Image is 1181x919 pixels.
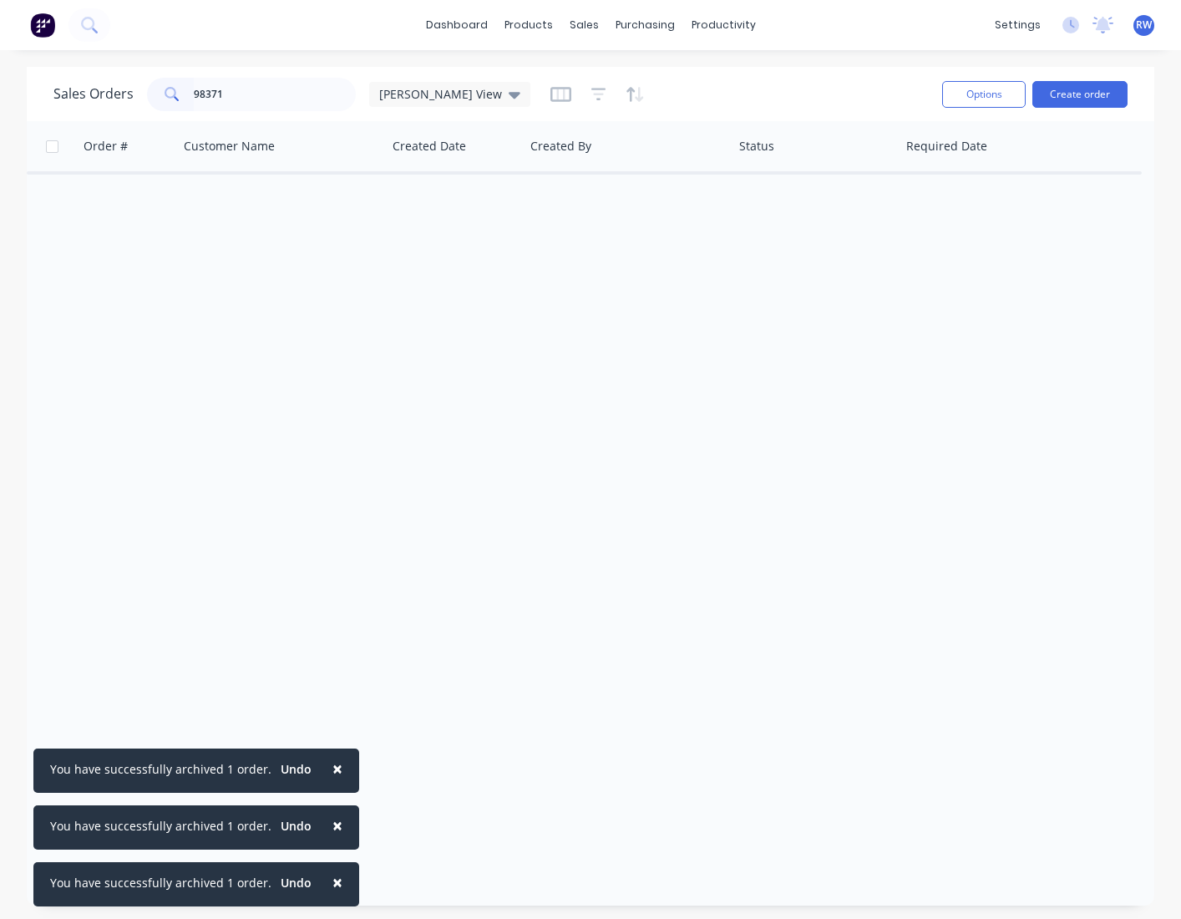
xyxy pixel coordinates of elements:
div: Required Date [906,138,987,155]
input: Search... [194,78,357,111]
a: dashboard [418,13,496,38]
div: Order # [84,138,128,155]
div: sales [561,13,607,38]
button: Close [316,805,359,845]
div: productivity [683,13,764,38]
button: Undo [271,757,321,782]
div: products [496,13,561,38]
img: Factory [30,13,55,38]
span: × [332,814,342,837]
button: Close [316,749,359,789]
div: Customer Name [184,138,275,155]
div: settings [986,13,1049,38]
span: × [332,871,342,894]
span: × [332,757,342,780]
button: Options [942,81,1026,108]
h1: Sales Orders [53,86,134,102]
div: You have successfully archived 1 order. [50,874,271,891]
div: purchasing [607,13,683,38]
button: Undo [271,814,321,839]
span: RW [1136,18,1152,33]
button: Undo [271,871,321,896]
div: Created By [530,138,591,155]
span: [PERSON_NAME] View [379,85,502,103]
div: Created Date [393,138,466,155]
button: Create order [1032,81,1128,108]
button: Close [316,862,359,902]
div: You have successfully archived 1 order. [50,817,271,835]
div: You have successfully archived 1 order. [50,760,271,778]
div: Status [739,138,774,155]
